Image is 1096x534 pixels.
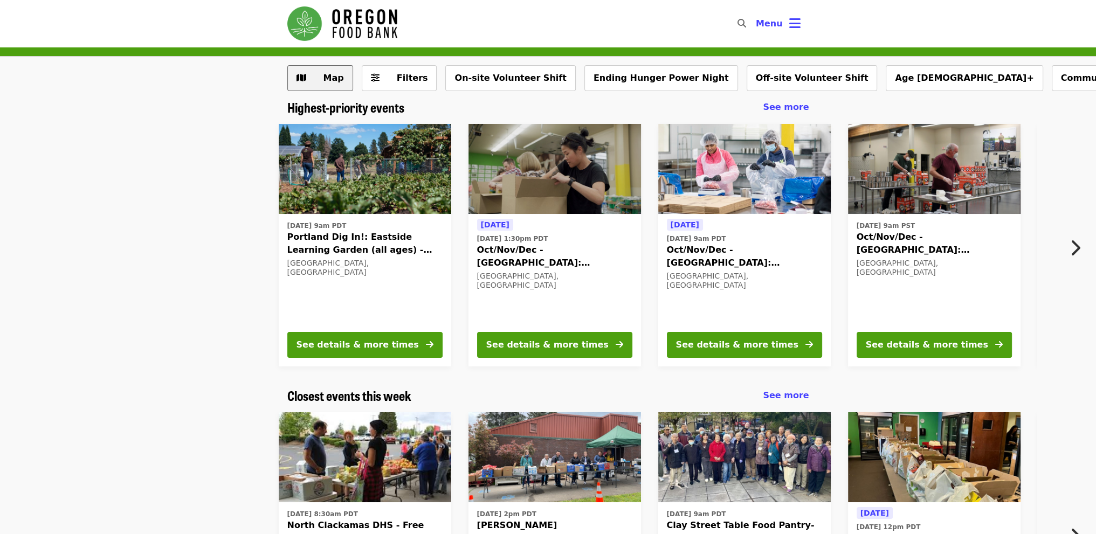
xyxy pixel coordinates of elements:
[658,412,831,503] a: Clay Street Table Food Pantry- Free Food Market
[297,73,306,83] i: map icon
[287,332,443,358] button: See details & more times
[477,272,632,290] div: [GEOGRAPHIC_DATA], [GEOGRAPHIC_DATA]
[287,65,353,91] button: Show map view
[886,65,1043,91] button: Age [DEMOGRAPHIC_DATA]+
[279,412,451,503] img: North Clackamas DHS - Free Food Market (16+) organized by Oregon Food Bank
[658,124,831,214] img: Oct/Nov/Dec - Beaverton: Repack/Sort (age 10+) organized by Oregon Food Bank
[667,244,822,269] span: Oct/Nov/Dec - [GEOGRAPHIC_DATA]: Repack/Sort (age [DEMOGRAPHIC_DATA]+)
[848,124,1021,366] a: See details for "Oct/Nov/Dec - Portland: Repack/Sort (age 16+)"
[323,73,344,83] span: Map
[789,16,801,31] i: bars icon
[287,221,347,231] time: [DATE] 9am PDT
[287,100,404,115] a: Highest-priority events
[667,509,726,519] time: [DATE] 9am PDT
[671,220,699,229] span: [DATE]
[287,6,397,41] img: Oregon Food Bank - Home
[667,272,822,290] div: [GEOGRAPHIC_DATA], [GEOGRAPHIC_DATA]
[468,412,641,503] img: Kelly Elementary School Food Pantry - Partner Agency Support organized by Oregon Food Bank
[667,234,726,244] time: [DATE] 9am PDT
[397,73,428,83] span: Filters
[287,388,411,404] a: Closest events this week
[584,65,738,91] button: Ending Hunger Power Night
[445,65,575,91] button: On-site Volunteer Shift
[676,338,798,351] div: See details & more times
[866,338,988,351] div: See details & more times
[995,339,1003,350] i: arrow-right icon
[737,18,746,29] i: search icon
[763,102,809,112] span: See more
[486,338,609,351] div: See details & more times
[481,220,509,229] span: [DATE]
[857,259,1012,277] div: [GEOGRAPHIC_DATA], [GEOGRAPHIC_DATA]
[287,259,443,277] div: [GEOGRAPHIC_DATA], [GEOGRAPHIC_DATA]
[763,101,809,114] a: See more
[848,124,1021,214] img: Oct/Nov/Dec - Portland: Repack/Sort (age 16+) organized by Oregon Food Bank
[756,18,783,29] span: Menu
[848,412,1021,503] img: Portland Open Bible - Partner Agency Support (16+) organized by Oregon Food Bank
[658,412,831,503] img: Clay Street Table Food Pantry- Free Food Market organized by Oregon Food Bank
[477,509,536,519] time: [DATE] 2pm PDT
[658,124,831,366] a: See details for "Oct/Nov/Dec - Beaverton: Repack/Sort (age 10+)"
[362,65,437,91] button: Filters (0 selected)
[857,522,921,532] time: [DATE] 12pm PDT
[763,389,809,402] a: See more
[616,339,623,350] i: arrow-right icon
[287,386,411,405] span: Closest events this week
[753,11,761,37] input: Search
[371,73,380,83] i: sliders-h icon
[763,390,809,400] span: See more
[747,65,878,91] button: Off-site Volunteer Shift
[287,98,404,116] span: Highest-priority events
[297,338,419,351] div: See details & more times
[468,124,641,366] a: See details for "Oct/Nov/Dec - Portland: Repack/Sort (age 8+)"
[426,339,433,350] i: arrow-right icon
[747,11,809,37] button: Toggle account menu
[279,388,818,404] div: Closest events this week
[477,332,632,358] button: See details & more times
[477,234,548,244] time: [DATE] 1:30pm PDT
[805,339,813,350] i: arrow-right icon
[477,244,632,269] span: Oct/Nov/Dec - [GEOGRAPHIC_DATA]: Repack/Sort (age [DEMOGRAPHIC_DATA]+)
[1060,233,1096,263] button: Next item
[1070,238,1080,258] i: chevron-right icon
[667,332,822,358] button: See details & more times
[287,231,443,256] span: Portland Dig In!: Eastside Learning Garden (all ages) - Aug/Sept/Oct
[857,332,1012,358] button: See details & more times
[468,124,641,214] img: Oct/Nov/Dec - Portland: Repack/Sort (age 8+) organized by Oregon Food Bank
[279,124,451,366] a: See details for "Portland Dig In!: Eastside Learning Garden (all ages) - Aug/Sept/Oct"
[857,231,1012,256] span: Oct/Nov/Dec - [GEOGRAPHIC_DATA]: Repack/Sort (age [DEMOGRAPHIC_DATA]+)
[287,509,358,519] time: [DATE] 8:30am PDT
[860,509,889,517] span: [DATE]
[857,221,915,231] time: [DATE] 9am PST
[279,124,451,214] img: Portland Dig In!: Eastside Learning Garden (all ages) - Aug/Sept/Oct organized by Oregon Food Bank
[279,100,818,115] div: Highest-priority events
